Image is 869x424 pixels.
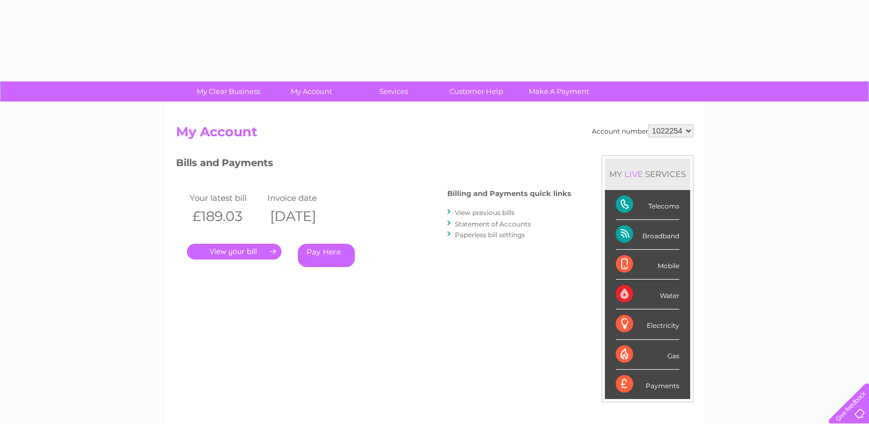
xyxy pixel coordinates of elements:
td: Your latest bill [187,191,265,205]
div: MY SERVICES [605,159,690,189]
a: My Clear Business [184,81,273,102]
div: LIVE [622,169,645,179]
a: Paperless bill settings [455,231,525,239]
div: Telecoms [616,190,679,220]
div: Payments [616,370,679,399]
a: Services [349,81,439,102]
a: Statement of Accounts [455,220,531,228]
div: Broadband [616,220,679,250]
div: Mobile [616,250,679,280]
div: Electricity [616,309,679,339]
th: £189.03 [187,205,265,227]
a: Make A Payment [514,81,604,102]
td: Invoice date [265,191,343,205]
a: . [187,244,282,260]
h2: My Account [176,124,693,145]
th: [DATE] [265,205,343,227]
h3: Bills and Payments [176,155,571,174]
a: Pay Here [298,244,355,267]
a: View previous bills [455,208,515,217]
div: Water [616,280,679,309]
div: Gas [616,340,679,370]
a: My Account [266,81,356,102]
a: Customer Help [432,81,521,102]
h4: Billing and Payments quick links [447,189,571,198]
div: Account number [592,124,693,137]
